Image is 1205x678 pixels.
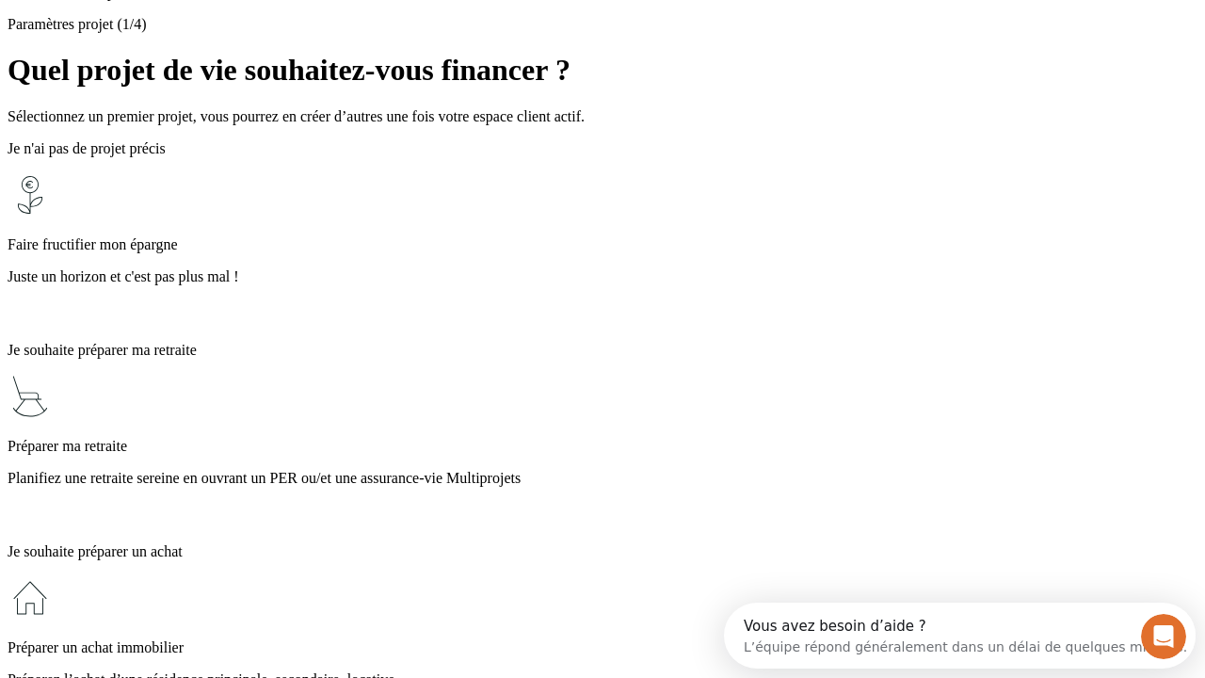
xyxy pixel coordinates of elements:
[1141,614,1186,659] iframe: Intercom live chat
[8,140,1197,157] p: Je n'ai pas de projet précis
[8,16,1197,33] p: Paramètres projet (1/4)
[8,543,1197,560] p: Je souhaite préparer un achat
[20,16,463,31] div: Vous avez besoin d’aide ?
[8,342,1197,359] p: Je souhaite préparer ma retraite
[8,8,519,59] div: Ouvrir le Messenger Intercom
[8,438,1197,455] p: Préparer ma retraite
[8,639,1197,656] p: Préparer un achat immobilier
[724,603,1196,669] iframe: Intercom live chat discovery launcher
[8,470,1197,487] p: Planifiez une retraite sereine en ouvrant un PER ou/et une assurance-vie Multiprojets
[8,53,1197,88] h1: Quel projet de vie souhaitez-vous financer ?
[8,236,1197,253] p: Faire fructifier mon épargne
[8,268,1197,285] p: Juste un horizon et c'est pas plus mal !
[8,108,585,124] span: Sélectionnez un premier projet, vous pourrez en créer d’autres une fois votre espace client actif.
[20,31,463,51] div: L’équipe répond généralement dans un délai de quelques minutes.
